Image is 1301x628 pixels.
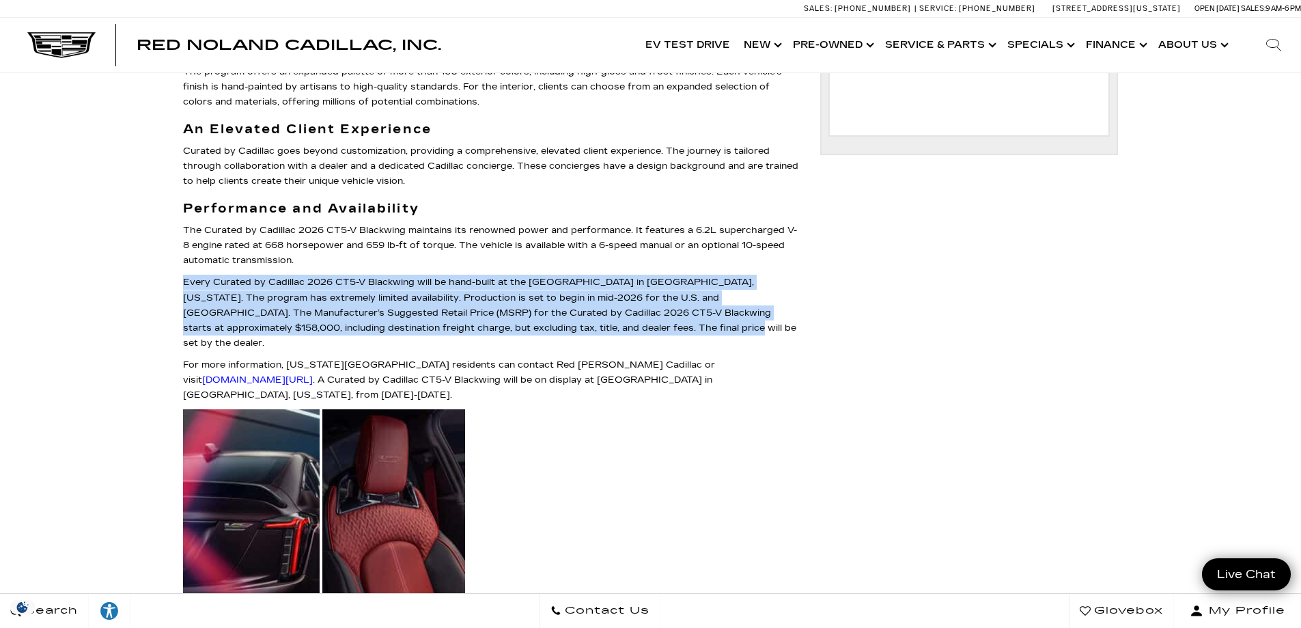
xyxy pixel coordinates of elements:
a: Contact Us [540,594,660,628]
p: Every Curated by Cadillac 2026 CT5-V Blackwing will be hand-built at the [GEOGRAPHIC_DATA] in [GE... [183,275,800,350]
span: Contact Us [561,601,649,620]
p: For more information, [US_STATE][GEOGRAPHIC_DATA] residents can contact Red [PERSON_NAME] Cadilla... [183,357,800,402]
span: Sales: [1241,4,1265,13]
div: Search [1246,18,1301,72]
span: Sales: [804,4,833,13]
button: Open user profile menu [1174,594,1301,628]
p: Curated by Cadillac goes beyond customization, providing a comprehensive, elevated client experie... [183,144,800,189]
a: Explore your accessibility options [89,594,130,628]
span: Glovebox [1091,601,1163,620]
span: Live Chat [1210,566,1283,582]
div: Explore your accessibility options [89,601,130,621]
a: New [737,18,786,72]
a: Service: [PHONE_NUMBER] [914,5,1039,12]
span: Red Noland Cadillac, Inc. [137,37,441,53]
span: Service: [919,4,957,13]
section: Click to Open Cookie Consent Modal [7,600,38,614]
a: [DOMAIN_NAME][URL] [202,374,313,385]
a: Pre-Owned [786,18,878,72]
h3: Performance and Availability [183,202,800,216]
a: EV Test Drive [639,18,737,72]
a: Specials [1001,18,1079,72]
a: Sales: [PHONE_NUMBER] [804,5,914,12]
a: Live Chat [1202,558,1291,590]
p: The Curated by Cadillac 2026 CT5-V Blackwing maintains its renowned power and performance. It fea... [183,223,800,268]
span: [PHONE_NUMBER] [835,4,911,13]
span: Search [21,601,78,620]
h3: An Elevated Client Experience [183,123,800,137]
img: Opt-Out Icon [7,600,38,614]
p: The program offers an expanded palette of more than 160 exterior colors, including high-gloss and... [183,64,800,109]
span: Open [DATE] [1194,4,1240,13]
a: Service & Parts [878,18,1001,72]
img: Cadillac Dark Logo with Cadillac White Text [27,32,96,58]
span: [PHONE_NUMBER] [959,4,1035,13]
a: [STREET_ADDRESS][US_STATE] [1052,4,1181,13]
a: Red Noland Cadillac, Inc. [137,38,441,52]
a: About Us [1151,18,1233,72]
span: My Profile [1203,601,1285,620]
a: Glovebox [1069,594,1174,628]
a: Finance [1079,18,1151,72]
span: 9 AM-6 PM [1265,4,1301,13]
